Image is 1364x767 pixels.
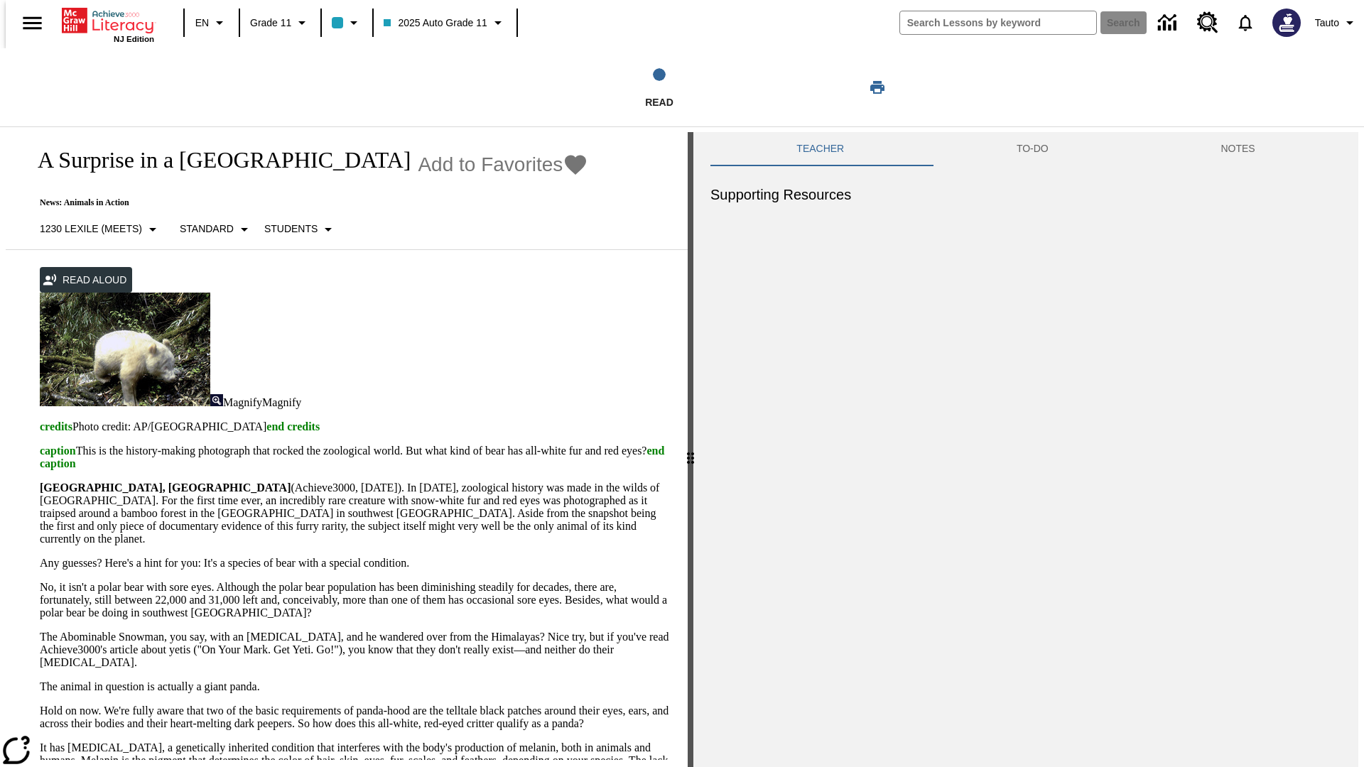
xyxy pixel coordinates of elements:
strong: [GEOGRAPHIC_DATA], [GEOGRAPHIC_DATA] [40,482,291,494]
div: Press Enter or Spacebar and then press right and left arrow keys to move the slider [688,132,693,767]
button: Grade: Grade 11, Select a grade [244,10,316,36]
span: credits [40,420,72,433]
p: The animal in question is actually a giant panda. [40,680,671,693]
div: activity [693,132,1358,767]
span: caption [40,445,76,457]
span: end credits [266,420,320,433]
span: Tauto [1315,16,1339,31]
img: Avatar [1272,9,1301,37]
button: Profile/Settings [1309,10,1364,36]
button: Add to Favorites - A Surprise in a Bamboo Forest [418,152,588,177]
p: Students [264,222,318,236]
p: The Abominable Snowman, you say, with an [MEDICAL_DATA], and he wandered over from the Himalayas?... [40,631,671,669]
span: Magnify [262,396,301,408]
button: Class: 2025 Auto Grade 11, Select your class [378,10,511,36]
h1: A Surprise in a [GEOGRAPHIC_DATA] [23,147,411,173]
a: Resource Center, Will open in new tab [1189,4,1227,42]
a: Data Center [1149,4,1189,43]
span: Grade 11 [250,16,291,31]
div: Instructional Panel Tabs [710,132,1341,166]
p: Photo credit: AP/[GEOGRAPHIC_DATA] [40,420,671,433]
p: Any guesses? Here's a hint for you: It's a species of bear with a special condition. [40,557,671,570]
span: EN [195,16,209,31]
button: Select Lexile, 1230 Lexile (Meets) [34,217,167,242]
p: No, it isn't a polar bear with sore eyes. Although the polar bear population has been diminishing... [40,581,671,619]
span: end caption [40,445,664,469]
p: This is the history-making photograph that rocked the zoological world. But what kind of bear has... [40,445,671,470]
div: reading [6,132,688,760]
img: albino pandas in China are sometimes mistaken for polar bears [40,293,210,406]
button: Select a new avatar [1264,4,1309,41]
button: TO-DO [931,132,1135,166]
button: NOTES [1135,132,1341,166]
p: Standard [180,222,234,236]
img: Magnify [210,394,223,406]
a: Notifications [1227,4,1264,41]
button: Teacher [710,132,931,166]
button: Select Student [259,217,342,242]
span: 2025 Auto Grade 11 [384,16,487,31]
p: News: Animals in Action [23,197,588,208]
span: Magnify [223,396,262,408]
span: Add to Favorites [418,153,563,176]
span: NJ Edition [114,35,154,43]
button: Read step 1 of 1 [475,48,843,126]
button: Class color is light blue. Change class color [326,10,368,36]
button: Read Aloud [40,267,132,293]
button: Print [855,75,900,100]
p: (Achieve3000, [DATE]). In [DATE], zoological history was made in the wilds of [GEOGRAPHIC_DATA]. ... [40,482,671,545]
p: Hold on now. We're fully aware that two of the basic requirements of panda-hood are the telltale ... [40,705,671,730]
span: Read [645,97,673,108]
button: Scaffolds, Standard [174,217,259,242]
div: Home [62,5,154,43]
button: Open side menu [11,2,53,44]
h6: Supporting Resources [710,183,1341,206]
button: Language: EN, Select a language [189,10,234,36]
input: search field [900,11,1096,34]
p: 1230 Lexile (Meets) [40,222,142,236]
